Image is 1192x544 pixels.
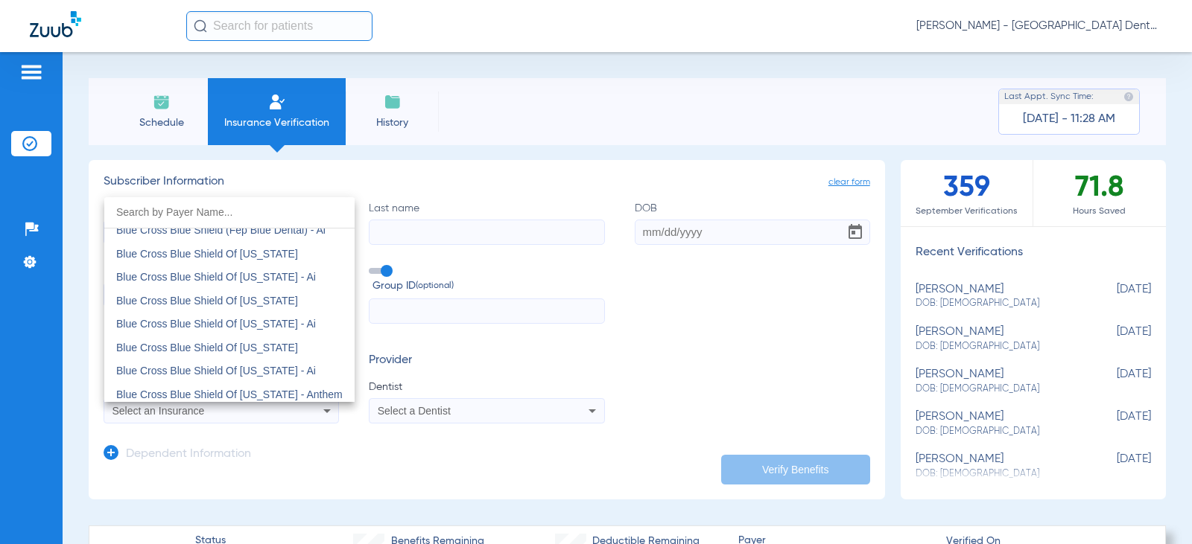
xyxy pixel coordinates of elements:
span: Blue Cross Blue Shield Of [US_STATE] - Ai [116,271,316,283]
span: Blue Cross Blue Shield Of [US_STATE] - Ai [116,318,316,330]
input: dropdown search [104,197,355,228]
span: Blue Cross Blue Shield Of [US_STATE] - Anthem [116,388,343,400]
span: Blue Cross Blue Shield Of [US_STATE] [116,295,298,307]
span: Blue Cross Blue Shield Of [US_STATE] [116,248,298,260]
span: Blue Cross Blue Shield Of [US_STATE] - Ai [116,365,316,377]
span: Blue Cross Blue Shield Of [US_STATE] [116,342,298,353]
span: Blue Cross Blue Shield (Fep Blue Dental) - Ai [116,224,326,236]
